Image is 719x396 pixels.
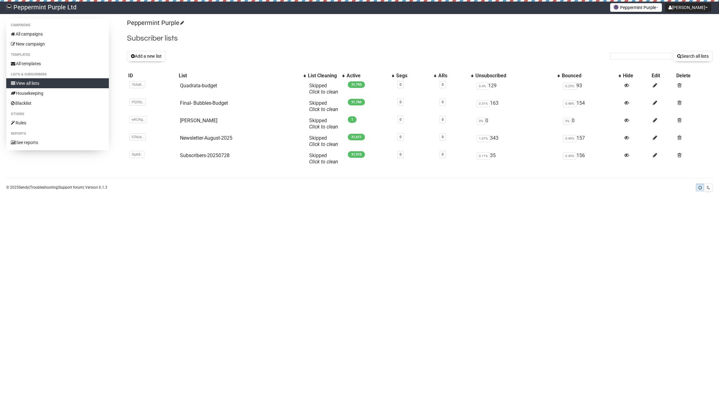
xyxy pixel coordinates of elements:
[561,98,622,115] td: 154
[30,185,58,190] a: Troubleshooting
[561,133,622,150] td: 157
[180,100,228,106] a: Final- Bubbles-Budget
[309,100,338,112] span: Skipped
[673,51,713,61] button: Search all lists
[6,78,109,88] a: View all lists
[6,138,109,147] a: See reports
[442,152,444,157] a: 0
[307,71,345,80] th: List Cleaning: No sort applied, activate to apply an ascending sort
[308,73,339,79] div: List Cleaning
[180,152,230,158] a: Subscribers-20250728
[474,71,561,80] th: Unsubscribed: No sort applied, activate to apply an ascending sort
[309,152,338,165] span: Skipped
[400,118,401,122] a: 0
[400,135,401,139] a: 0
[128,73,176,79] div: ID
[665,3,711,12] button: [PERSON_NAME]
[561,115,622,133] td: 0
[6,4,12,10] img: 8e84c496d3b51a6c2b78e42e4056443a
[309,135,338,147] span: Skipped
[180,83,217,89] a: Quadrata-budget
[561,150,622,167] td: 156
[180,135,232,141] a: Newsletter-August-2025
[348,99,365,105] span: 31,760
[563,118,572,125] span: 0%
[348,116,357,123] span: 1
[129,116,147,123] span: wKCNg..
[309,89,338,95] a: Click to clean
[475,73,554,79] div: Unsubscribed
[180,118,217,123] a: [PERSON_NAME]
[676,73,712,79] div: Delete
[347,73,389,79] div: Active
[474,133,561,150] td: 343
[610,3,662,12] button: Peppermint Purple
[477,135,490,142] span: 1.07%
[474,115,561,133] td: 0
[442,118,444,122] a: 0
[129,151,144,158] span: 3IpK8..
[348,134,365,140] span: 31,611
[348,151,365,158] span: 31,915
[6,110,109,118] li: Others
[561,80,622,98] td: 93
[348,81,365,88] span: 31,795
[477,152,490,160] span: 0.11%
[563,135,576,142] span: 0.49%
[6,22,109,29] li: Campaigns
[622,71,650,80] th: Hide: No sort applied, sorting is disabled
[127,33,713,44] h2: Subscriber lists
[6,71,109,78] li: Lists & subscribers
[438,73,468,79] div: ARs
[6,59,109,69] a: All templates
[309,159,338,165] a: Click to clean
[400,100,401,104] a: 0
[442,135,444,139] a: 0
[477,100,490,107] span: 0.51%
[652,73,674,79] div: Edit
[309,83,338,95] span: Skipped
[396,73,431,79] div: Segs
[6,51,109,59] li: Templates
[6,39,109,49] a: New campaign
[563,100,576,107] span: 0.48%
[561,71,622,80] th: Bounced: No sort applied, activate to apply an ascending sort
[309,141,338,147] a: Click to clean
[474,150,561,167] td: 35
[563,152,576,160] span: 0.49%
[650,71,675,80] th: Edit: No sort applied, sorting is disabled
[395,71,437,80] th: Segs: No sort applied, activate to apply an ascending sort
[59,185,83,190] a: Support forum
[6,184,107,191] p: © 2025 | | | Version 6.1.3
[129,99,146,106] span: PQD9y..
[6,98,109,108] a: Blacklist
[127,51,166,61] button: Add a new list
[442,83,444,87] a: 0
[474,80,561,98] td: 129
[562,73,615,79] div: Bounced
[6,88,109,98] a: Housekeeping
[477,83,488,90] span: 0.4%
[309,118,338,130] span: Skipped
[19,185,29,190] a: Sendy
[6,130,109,138] li: Reports
[129,133,146,141] span: 57Nub..
[129,81,145,88] span: 763aB..
[309,124,338,130] a: Click to clean
[6,29,109,39] a: All campaigns
[6,118,109,128] a: Rules
[177,71,307,80] th: List: No sort applied, activate to apply an ascending sort
[675,71,713,80] th: Delete: No sort applied, sorting is disabled
[309,106,338,112] a: Click to clean
[400,152,401,157] a: 0
[474,98,561,115] td: 163
[345,71,395,80] th: Active: No sort applied, activate to apply an ascending sort
[623,73,649,79] div: Hide
[614,5,619,10] img: 1.png
[179,73,300,79] div: List
[437,71,474,80] th: ARs: No sort applied, activate to apply an ascending sort
[477,118,485,125] span: 0%
[127,19,183,27] a: Peppermint Purple
[400,83,401,87] a: 0
[442,100,444,104] a: 0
